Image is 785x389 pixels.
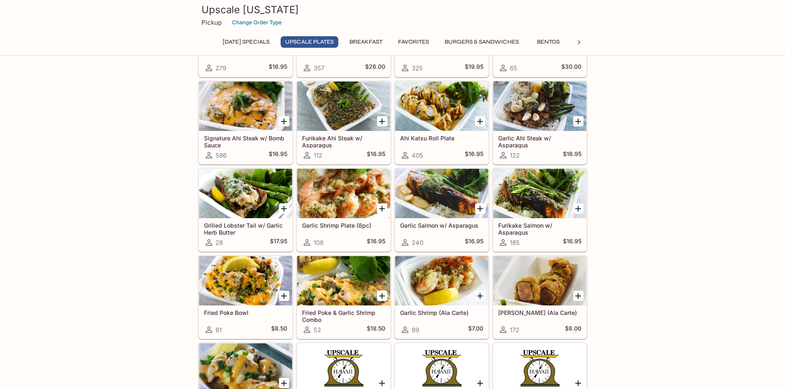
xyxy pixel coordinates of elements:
[216,239,223,247] span: 28
[400,135,483,142] h5: Ahi Katsu Roll Plate
[297,256,390,305] div: Fried Poke & Garlic Shrimp Combo
[395,169,488,218] div: Garlic Salmon w/ Asparagus
[297,169,390,218] div: Garlic Shrimp Plate (8pc)
[199,81,293,164] a: Signature Ahi Steak w/ Bomb Sauce586$16.95
[563,238,581,247] h5: $16.95
[204,309,287,316] h5: Fried Poke Bowl
[216,151,227,159] span: 586
[281,36,338,48] button: UPSCALE Plates
[498,309,581,316] h5: [PERSON_NAME] (Ala Carte)
[377,291,387,301] button: Add Fried Poke & Garlic Shrimp Combo
[297,168,391,252] a: Garlic Shrimp Plate (8pc)108$16.95
[400,309,483,316] h5: Garlic Shrimp (Ala Carte)
[204,135,287,148] h5: Signature Ahi Steak w/ Bomb Sauce
[302,309,385,323] h5: Fried Poke & Garlic Shrimp Combo
[269,150,287,160] h5: $16.95
[468,325,483,335] h5: $7.00
[302,135,385,148] h5: Furikake Ahi Steak w/ Asparagus
[314,239,323,247] span: 108
[314,151,322,159] span: 112
[270,238,287,247] h5: $17.95
[493,81,587,164] a: Garlic Ahi Steak w/ Asparagus122$16.95
[510,239,520,247] span: 185
[367,238,385,247] h5: $16.95
[228,16,286,29] button: Change Order Type
[345,36,387,48] button: Breakfast
[297,82,390,131] div: Furikake Ahi Steak w/ Asparagus
[493,82,586,131] div: Garlic Ahi Steak w/ Asparagus
[510,64,517,72] span: 65
[573,203,583,214] button: Add Furikake Salmon w/ Asparagus
[271,325,287,335] h5: $8.50
[465,238,483,247] h5: $16.95
[498,135,581,148] h5: Garlic Ahi Steak w/ Asparagus
[573,116,583,126] button: Add Garlic Ahi Steak w/ Asparagus
[279,116,289,126] button: Add Signature Ahi Steak w/ Bomb Sauce
[412,326,419,334] span: 89
[279,378,289,388] button: Add Fried Poke (Ala Carte)
[202,19,222,26] p: Pickup
[199,168,293,252] a: Grilled Lobster Tail w/ Garlic Herb Butter28$17.95
[365,63,385,73] h5: $26.00
[412,64,423,72] span: 325
[493,256,586,305] div: Ahi Katsu Roll (Ala Carte)
[297,81,391,164] a: Furikake Ahi Steak w/ Asparagus112$16.95
[199,82,292,131] div: Signature Ahi Steak w/ Bomb Sauce
[475,291,485,301] button: Add Garlic Shrimp (Ala Carte)
[367,325,385,335] h5: $18.50
[573,291,583,301] button: Add Ahi Katsu Roll (Ala Carte)
[302,222,385,229] h5: Garlic Shrimp Plate (8pc)
[573,378,583,388] button: Add Side Herb Butter
[279,291,289,301] button: Add Fried Poke Bowl
[216,326,222,334] span: 61
[395,256,488,305] div: Garlic Shrimp (Ala Carte)
[279,203,289,214] button: Add Grilled Lobster Tail w/ Garlic Herb Butter
[498,222,581,235] h5: Furikake Salmon w/ Asparagus
[395,168,489,252] a: Garlic Salmon w/ Asparagus240$16.95
[395,82,488,131] div: Ahi Katsu Roll Plate
[367,150,385,160] h5: $16.95
[465,150,483,160] h5: $16.95
[475,203,485,214] button: Add Garlic Salmon w/ Asparagus
[510,326,519,334] span: 172
[493,256,587,339] a: [PERSON_NAME] (Ala Carte)172$8.00
[204,222,287,235] h5: Grilled Lobster Tail w/ Garlic Herb Butter
[412,239,423,247] span: 240
[465,63,483,73] h5: $19.95
[395,256,489,339] a: Garlic Shrimp (Ala Carte)89$7.00
[269,63,287,73] h5: $16.95
[493,168,587,252] a: Furikake Salmon w/ Asparagus185$16.95
[563,150,581,160] h5: $16.95
[412,151,423,159] span: 405
[297,256,391,339] a: Fried Poke & Garlic Shrimp Combo52$18.50
[475,378,485,388] button: Add Side Bomb Sauce
[377,378,387,388] button: Add Side Asparagus
[216,64,226,72] span: 279
[510,151,520,159] span: 122
[314,326,321,334] span: 52
[400,222,483,229] h5: Garlic Salmon w/ Asparagus
[530,36,567,48] button: Bentos
[475,116,485,126] button: Add Ahi Katsu Roll Plate
[493,169,586,218] div: Furikake Salmon w/ Asparagus
[377,116,387,126] button: Add Furikake Ahi Steak w/ Asparagus
[218,36,274,48] button: [DATE] Specials
[314,64,324,72] span: 357
[377,203,387,214] button: Add Garlic Shrimp Plate (8pc)
[395,81,489,164] a: Ahi Katsu Roll Plate405$16.95
[440,36,523,48] button: Burgers & Sandwiches
[561,63,581,73] h5: $30.00
[199,169,292,218] div: Grilled Lobster Tail w/ Garlic Herb Butter
[565,325,581,335] h5: $8.00
[202,3,584,16] h3: Upscale [US_STATE]
[199,256,292,305] div: Fried Poke Bowl
[199,256,293,339] a: Fried Poke Bowl61$8.50
[394,36,434,48] button: Favorites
